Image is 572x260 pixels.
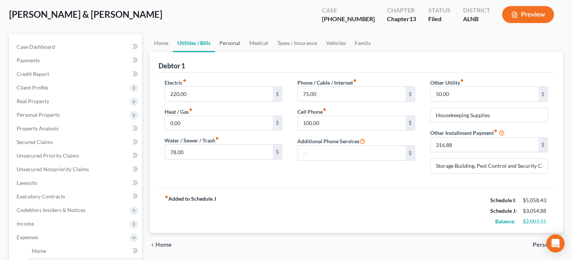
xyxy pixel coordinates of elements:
label: Heat / Gas [165,108,193,116]
span: Real Property [17,98,49,104]
i: fiber_manual_record [215,136,219,140]
div: Debtor 1 [159,61,185,70]
div: $ [406,87,415,101]
label: Other Utility [430,79,464,87]
div: $2,003.55 [523,218,548,225]
div: $3,054.88 [523,207,548,215]
span: Home [155,242,172,248]
input: -- [165,116,273,130]
i: fiber_manual_record [323,108,326,111]
span: Personal Property [17,111,60,118]
label: Phone / Cable / Internet [297,79,357,87]
div: Chapter [387,6,416,15]
button: Preview [502,6,554,23]
button: chevron_left Home [149,242,172,248]
span: Unsecured Nonpriority Claims [17,166,89,172]
a: Property Analysis [11,122,142,135]
strong: Schedule J: [490,207,517,214]
input: -- [165,87,273,101]
label: Additional Phone Services [297,136,365,145]
a: Family [350,34,375,52]
i: fiber_manual_record [494,129,497,133]
div: $ [406,146,415,160]
span: Case Dashboard [17,43,55,50]
div: $ [273,87,282,101]
a: Secured Claims [11,135,142,149]
input: -- [298,146,406,160]
i: fiber_manual_record [165,195,168,199]
span: 13 [409,15,416,22]
span: Credit Report [17,71,49,77]
span: Secured Claims [17,139,53,145]
span: Property Analysis [17,125,59,132]
div: District [463,6,490,15]
a: Executory Contracts [11,190,142,203]
div: $ [273,145,282,159]
span: Payments [17,57,40,63]
div: Filed [428,15,451,23]
div: Status [428,6,451,15]
div: $ [406,116,415,130]
a: Unsecured Nonpriority Claims [11,162,142,176]
label: Cell Phone [297,108,326,116]
span: Expenses [17,234,38,240]
label: Water / Sewer / Trash [165,136,219,144]
div: [PHONE_NUMBER] [322,15,375,23]
div: ALNB [463,15,490,23]
span: Home [32,248,46,254]
i: fiber_manual_record [189,108,193,111]
a: Vehicles [322,34,350,52]
div: Case [322,6,375,15]
span: Income [17,220,34,227]
span: Personal [533,242,557,248]
strong: Schedule I: [490,197,516,203]
label: Electric [165,79,187,87]
div: Open Intercom Messenger [546,234,564,252]
a: Home [26,244,142,258]
input: -- [431,87,538,101]
div: $5,058.43 [523,197,548,204]
input: -- [298,87,406,101]
span: Unsecured Priority Claims [17,152,79,159]
a: Lawsuits [11,176,142,190]
div: Chapter [387,15,416,23]
span: Executory Contracts [17,193,65,200]
label: Other Installment Payment [430,129,497,137]
input: -- [165,145,273,159]
input: -- [431,138,538,152]
span: [PERSON_NAME] & [PERSON_NAME] [9,9,162,20]
button: Personal chevron_right [533,242,563,248]
a: Home [149,34,173,52]
a: Credit Report [11,67,142,81]
strong: Added to Schedule J [165,195,216,227]
a: Taxes / Insurance [273,34,322,52]
a: Utilities / Bills [173,34,215,52]
span: Client Profile [17,84,48,91]
i: fiber_manual_record [460,79,464,82]
div: $ [273,116,282,130]
i: fiber_manual_record [183,79,187,82]
span: Lawsuits [17,180,37,186]
a: Case Dashboard [11,40,142,54]
input: -- [298,116,406,130]
strong: Balance: [495,218,515,224]
input: Specify... [431,108,547,122]
a: Personal [215,34,245,52]
span: Codebtors Insiders & Notices [17,207,85,213]
input: Specify... [431,159,547,173]
a: Unsecured Priority Claims [11,149,142,162]
div: $ [538,87,547,101]
div: $ [538,138,547,152]
i: fiber_manual_record [353,79,357,82]
a: Medical [245,34,273,52]
i: chevron_left [149,242,155,248]
a: Payments [11,54,142,67]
